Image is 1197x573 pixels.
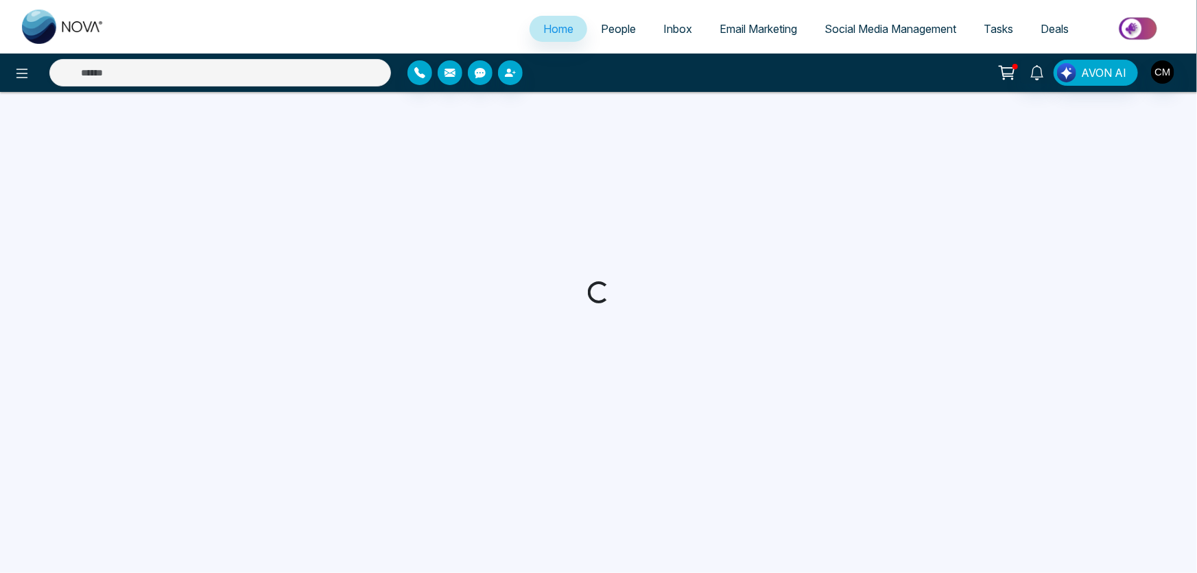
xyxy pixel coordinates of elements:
[530,16,587,42] a: Home
[825,22,956,36] span: Social Media Management
[1151,60,1174,84] img: User Avatar
[601,22,636,36] span: People
[811,16,970,42] a: Social Media Management
[970,16,1027,42] a: Tasks
[1089,13,1189,44] img: Market-place.gif
[706,16,811,42] a: Email Marketing
[543,22,573,36] span: Home
[1054,60,1138,86] button: AVON AI
[650,16,706,42] a: Inbox
[22,10,104,44] img: Nova CRM Logo
[663,22,692,36] span: Inbox
[720,22,797,36] span: Email Marketing
[984,22,1013,36] span: Tasks
[1041,22,1069,36] span: Deals
[587,16,650,42] a: People
[1081,65,1126,81] span: AVON AI
[1057,63,1076,82] img: Lead Flow
[1027,16,1082,42] a: Deals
